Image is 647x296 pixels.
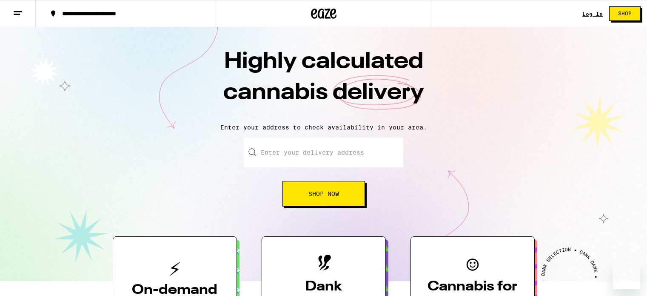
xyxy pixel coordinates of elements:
span: Shop Now [308,191,339,197]
span: Shop [618,11,632,16]
h1: Highly calculated cannabis delivery [175,46,473,117]
iframe: Button to launch messaging window [613,262,640,289]
a: Shop [603,6,647,21]
button: Shop [609,6,641,21]
a: Log In [582,11,603,17]
p: Enter your address to check availability in your area. [9,124,638,131]
button: Shop Now [282,181,365,207]
input: Enter your delivery address [244,138,403,167]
